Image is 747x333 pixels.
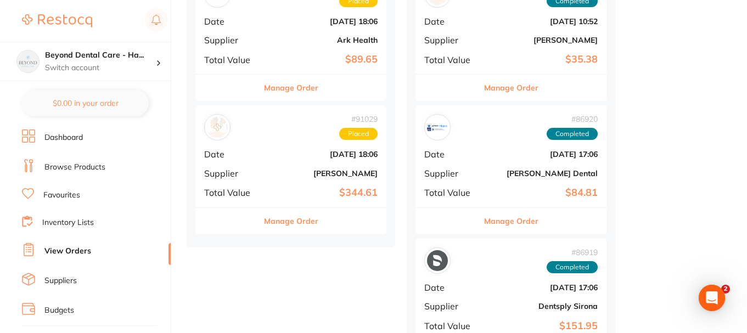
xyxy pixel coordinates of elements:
b: $151.95 [488,320,598,332]
a: Suppliers [44,275,77,286]
span: Date [204,149,259,159]
span: 2 [721,285,730,294]
a: Favourites [43,190,80,201]
span: Date [424,16,479,26]
button: Manage Order [264,75,318,101]
span: Total Value [424,321,479,331]
img: Beyond Dental Care - Hamilton [17,50,39,72]
a: Restocq Logo [22,8,92,33]
span: Supplier [424,301,479,311]
div: Adam Dental#91029PlacedDate[DATE] 18:06Supplier[PERSON_NAME]Total Value$344.61Manage Order [195,105,386,234]
b: $84.81 [488,187,598,199]
span: # 91029 [339,115,378,123]
span: Placed [339,128,378,140]
a: Inventory Lists [42,217,94,228]
span: Completed [547,128,598,140]
b: [DATE] 18:06 [268,17,378,26]
div: Open Intercom Messenger [699,285,725,311]
span: Total Value [204,55,259,65]
b: Ark Health [268,36,378,44]
a: Browse Products [44,162,105,173]
span: Total Value [424,188,479,197]
button: $0.00 in your order [22,90,149,116]
img: Dentsply Sirona [427,250,448,271]
b: Dentsply Sirona [488,302,598,311]
span: Supplier [424,168,479,178]
span: Date [424,149,479,159]
button: Manage Order [484,75,538,101]
span: # 86920 [547,115,598,123]
b: $89.65 [268,54,378,65]
b: [DATE] 17:06 [488,283,598,292]
span: Supplier [204,168,259,178]
span: Date [204,16,259,26]
a: Dashboard [44,132,83,143]
b: $35.38 [488,54,598,65]
span: # 86919 [547,248,598,257]
img: Restocq Logo [22,14,92,27]
span: Completed [547,261,598,273]
span: Supplier [204,35,259,45]
h4: Beyond Dental Care - Hamilton [45,50,156,61]
span: Date [424,283,479,292]
b: [PERSON_NAME] [488,36,598,44]
button: Manage Order [484,208,538,234]
span: Total Value [424,55,479,65]
b: $344.61 [268,187,378,199]
img: Adam Dental [207,117,228,138]
button: Manage Order [264,208,318,234]
a: View Orders [44,246,91,257]
p: Switch account [45,63,156,74]
span: Supplier [424,35,479,45]
a: Budgets [44,305,74,316]
span: Total Value [204,188,259,197]
b: [PERSON_NAME] Dental [488,169,598,178]
img: Erskine Dental [427,117,448,138]
b: [DATE] 17:06 [488,150,598,159]
b: [DATE] 10:52 [488,17,598,26]
b: [DATE] 18:06 [268,150,378,159]
b: [PERSON_NAME] [268,169,378,178]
